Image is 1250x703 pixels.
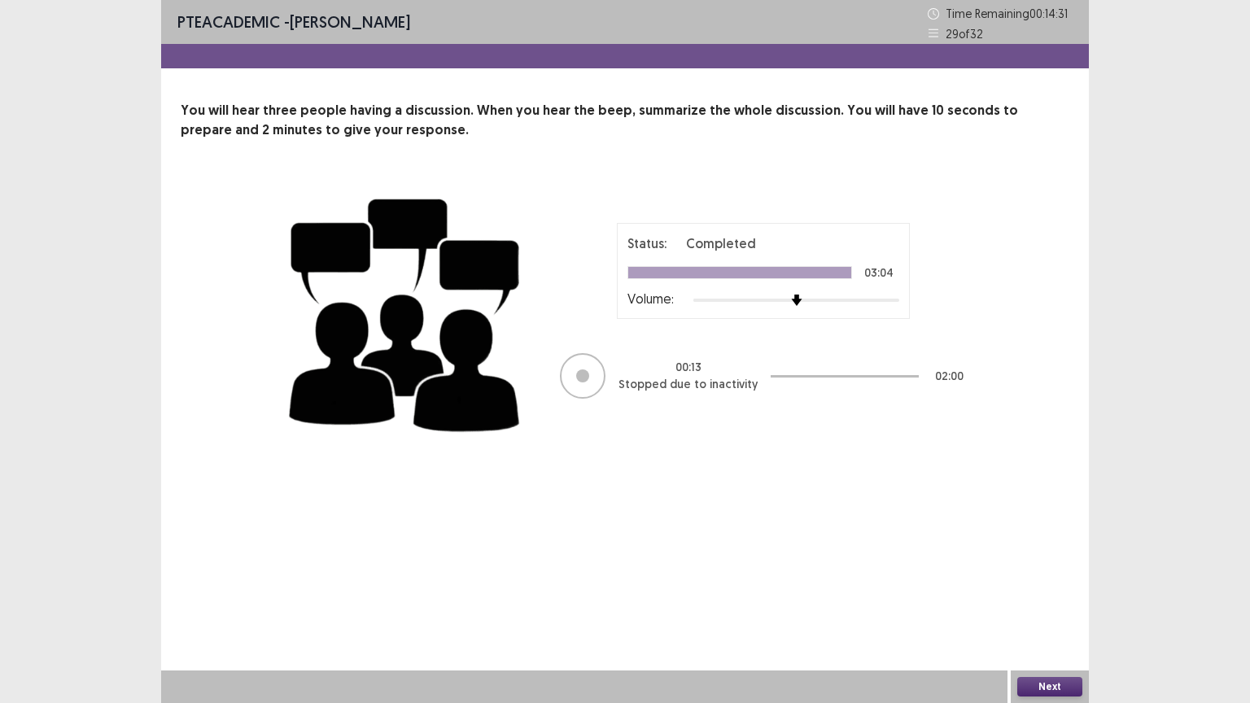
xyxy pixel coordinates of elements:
[177,11,280,32] span: PTE academic
[946,5,1073,22] p: Time Remaining 00 : 14 : 31
[627,289,674,308] p: Volume:
[627,234,667,253] p: Status:
[675,359,701,376] p: 00 : 13
[864,267,894,278] p: 03:04
[181,101,1069,140] p: You will hear three people having a discussion. When you hear the beep, summarize the whole discu...
[283,179,527,445] img: group-discussion
[177,10,410,34] p: - [PERSON_NAME]
[686,234,756,253] p: Completed
[946,25,983,42] p: 29 of 32
[791,295,802,306] img: arrow-thumb
[1017,677,1082,696] button: Next
[935,368,964,385] p: 02 : 00
[618,376,758,393] p: Stopped due to inactivity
